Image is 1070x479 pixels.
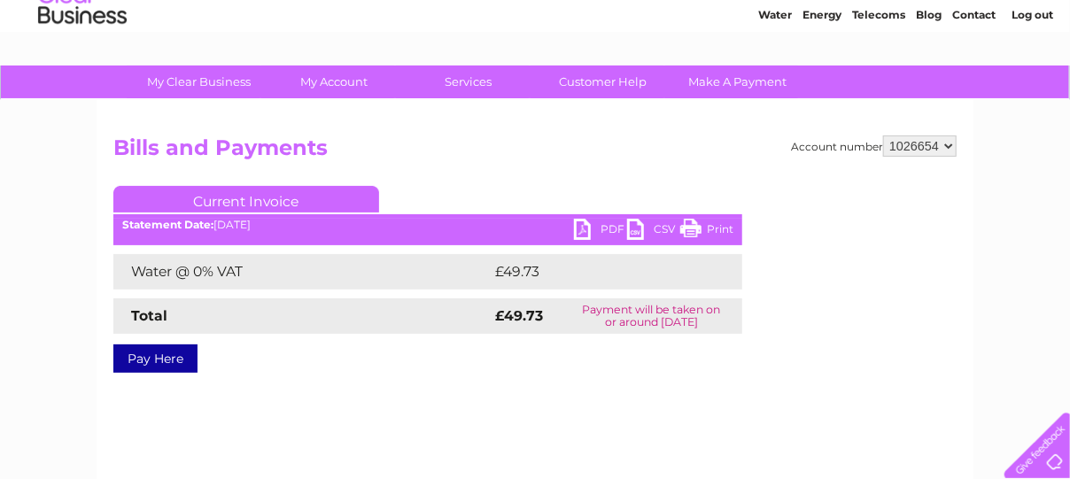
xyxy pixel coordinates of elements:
td: £49.73 [491,254,706,290]
a: Make A Payment [665,66,811,98]
td: Payment will be taken on or around [DATE] [561,298,742,334]
strong: Total [131,307,167,324]
a: Telecoms [852,75,905,89]
b: Statement Date: [122,218,213,231]
a: Blog [916,75,942,89]
a: 0333 014 3131 [736,9,858,31]
h2: Bills and Payments [113,135,957,169]
div: [DATE] [113,219,742,231]
a: Customer Help [531,66,677,98]
div: Account number [791,135,957,157]
a: Contact [952,75,996,89]
a: Current Invoice [113,186,379,212]
a: CSV [627,219,680,244]
a: My Account [261,66,407,98]
a: Energy [802,75,841,89]
td: Water @ 0% VAT [113,254,491,290]
a: My Clear Business [127,66,273,98]
a: Log out [1012,75,1053,89]
div: Clear Business is a trading name of Verastar Limited (registered in [GEOGRAPHIC_DATA] No. 3667643... [118,10,955,86]
strong: £49.73 [495,307,543,324]
a: Water [758,75,792,89]
a: Pay Here [113,344,198,373]
a: PDF [574,219,627,244]
a: Services [396,66,542,98]
a: Print [680,219,733,244]
img: logo.png [37,46,128,100]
